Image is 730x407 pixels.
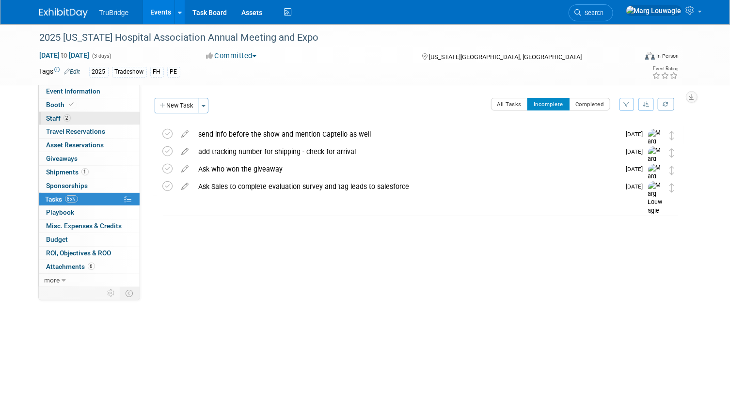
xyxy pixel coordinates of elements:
a: Asset Reservations [39,139,140,152]
a: Shipments1 [39,166,140,179]
a: Edit [64,68,80,75]
td: Personalize Event Tab Strip [103,287,120,299]
button: Incomplete [527,98,570,110]
span: 6 [88,263,95,270]
i: Move task [670,166,675,175]
span: [DATE] [626,148,648,155]
span: Tasks [46,195,78,203]
span: Misc. Expenses & Credits [47,222,122,230]
span: [DATE] [626,166,648,172]
div: FH [150,67,164,77]
span: 2 [63,114,71,122]
span: Attachments [47,263,95,270]
a: Refresh [658,98,674,110]
div: 2025 [US_STATE] Hospital Association Annual Meeting and Expo [36,29,625,47]
img: Marg Louwagie [648,129,663,163]
i: Move task [670,131,675,140]
a: edit [177,147,194,156]
a: Tasks85% [39,193,140,206]
div: Event Rating [652,66,679,71]
div: Ask who won the giveaway [194,161,620,177]
span: Travel Reservations [47,127,106,135]
img: Marg Louwagie [648,146,663,181]
span: Sponsorships [47,182,88,189]
button: Committed [203,51,260,61]
span: TruBridge [99,9,129,16]
i: Move task [670,183,675,192]
span: [US_STATE][GEOGRAPHIC_DATA], [GEOGRAPHIC_DATA] [429,53,582,61]
div: In-Person [656,52,679,60]
div: 2025 [89,67,109,77]
img: Marg Louwagie [626,5,682,16]
span: Staff [47,114,71,122]
span: Event Information [47,87,101,95]
span: [DATE] [626,131,648,138]
a: Booth [39,98,140,111]
span: [DATE] [DATE] [39,51,90,60]
span: Search [582,9,604,16]
a: Giveaways [39,152,140,165]
a: edit [177,182,194,191]
button: New Task [155,98,199,113]
span: 85% [65,195,78,203]
a: Event Information [39,85,140,98]
div: Ask Sales to complete evaluation survey and tag leads to salesforce [194,178,620,195]
a: Travel Reservations [39,125,140,138]
td: Tags [39,66,80,78]
span: Booth [47,101,76,109]
span: Shipments [47,168,89,176]
div: Event Format [585,50,679,65]
span: [DATE] [626,183,648,190]
i: Booth reservation complete [69,102,74,107]
img: Marg Louwagie [648,164,663,198]
i: Move task [670,148,675,157]
a: Staff2 [39,112,140,125]
a: Budget [39,233,140,246]
a: more [39,274,140,287]
span: Budget [47,235,68,243]
a: Attachments6 [39,260,140,273]
img: Format-Inperson.png [645,52,655,60]
a: Search [569,4,613,21]
span: Giveaways [47,155,78,162]
a: edit [177,165,194,173]
span: ROI, Objectives & ROO [47,249,111,257]
span: more [45,276,60,284]
button: All Tasks [491,98,528,110]
a: Sponsorships [39,179,140,192]
button: Completed [569,98,610,110]
img: Marg Louwagie [648,181,663,216]
a: ROI, Objectives & ROO [39,247,140,260]
img: ExhibitDay [39,8,88,18]
span: to [60,51,69,59]
td: Toggle Event Tabs [120,287,140,299]
a: edit [177,130,194,139]
span: (3 days) [92,53,112,59]
span: Playbook [47,208,75,216]
div: Tradeshow [112,67,147,77]
div: add tracking number for shipping - check for arrival [194,143,620,160]
div: PE [167,67,180,77]
span: Asset Reservations [47,141,104,149]
a: Playbook [39,206,140,219]
span: 1 [81,168,89,175]
div: send info before the show and mention Captello as well [194,126,620,142]
a: Misc. Expenses & Credits [39,219,140,233]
